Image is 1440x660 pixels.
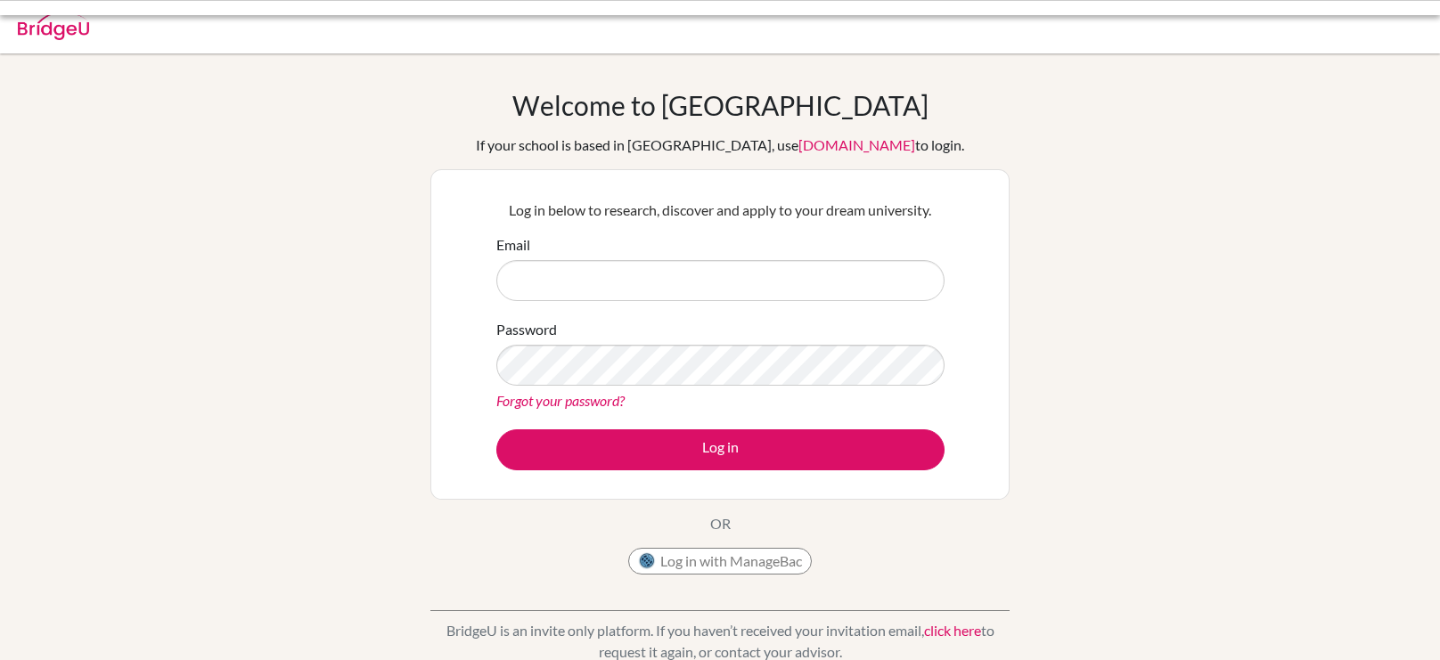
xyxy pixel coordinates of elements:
[496,392,625,409] a: Forgot your password?
[496,429,945,470] button: Log in
[710,513,731,534] p: OR
[18,12,89,40] img: Bridge-U
[476,134,964,156] div: If your school is based in [GEOGRAPHIC_DATA], use to login.
[203,14,970,36] div: This confirmation link has already been used
[628,548,812,574] button: Log in with ManageBac
[496,234,530,256] label: Email
[496,319,557,340] label: Password
[924,622,981,639] a: click here
[512,89,929,121] h1: Welcome to [GEOGRAPHIC_DATA]
[496,200,945,221] p: Log in below to research, discover and apply to your dream university.
[798,136,915,153] a: [DOMAIN_NAME]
